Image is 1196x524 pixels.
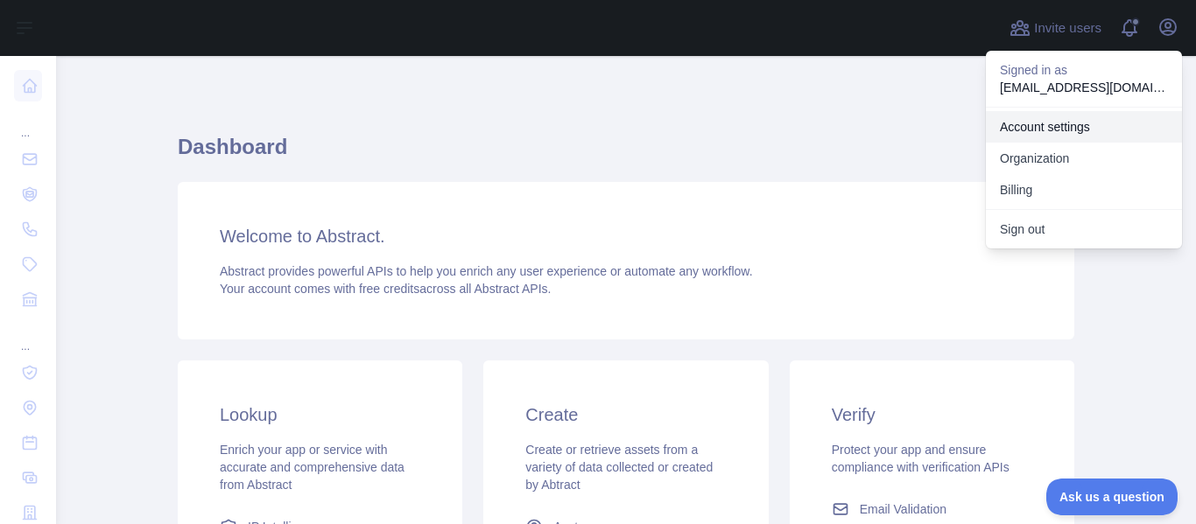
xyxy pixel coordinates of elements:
span: Create or retrieve assets from a variety of data collected or created by Abtract [525,443,713,492]
span: free credits [359,282,419,296]
button: Billing [986,174,1182,206]
button: Sign out [986,213,1182,245]
span: Invite users [1034,18,1101,38]
div: ... [14,105,42,140]
a: Account settings [986,111,1182,143]
h3: Verify [832,402,1032,427]
span: Abstract provides powerful APIs to help you enrich any user experience or automate any workflow. [220,264,753,278]
p: Signed in as [1000,61,1168,79]
span: Enrich your app or service with accurate and comprehensive data from Abstract [220,443,405,492]
span: Email Validation [860,500,946,518]
h3: Welcome to Abstract. [220,224,1032,248]
span: Protect your app and ensure compliance with verification APIs [832,443,1010,474]
iframe: Toggle Customer Support [1046,479,1178,515]
div: ... [14,318,42,353]
h1: Dashboard [178,133,1074,175]
h3: Lookup [220,402,420,427]
h3: Create [525,402,726,427]
p: [EMAIL_ADDRESS][DOMAIN_NAME] [1000,79,1168,96]
a: Organization [986,143,1182,174]
span: Your account comes with across all Abstract APIs. [220,282,551,296]
button: Invite users [1006,14,1105,42]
